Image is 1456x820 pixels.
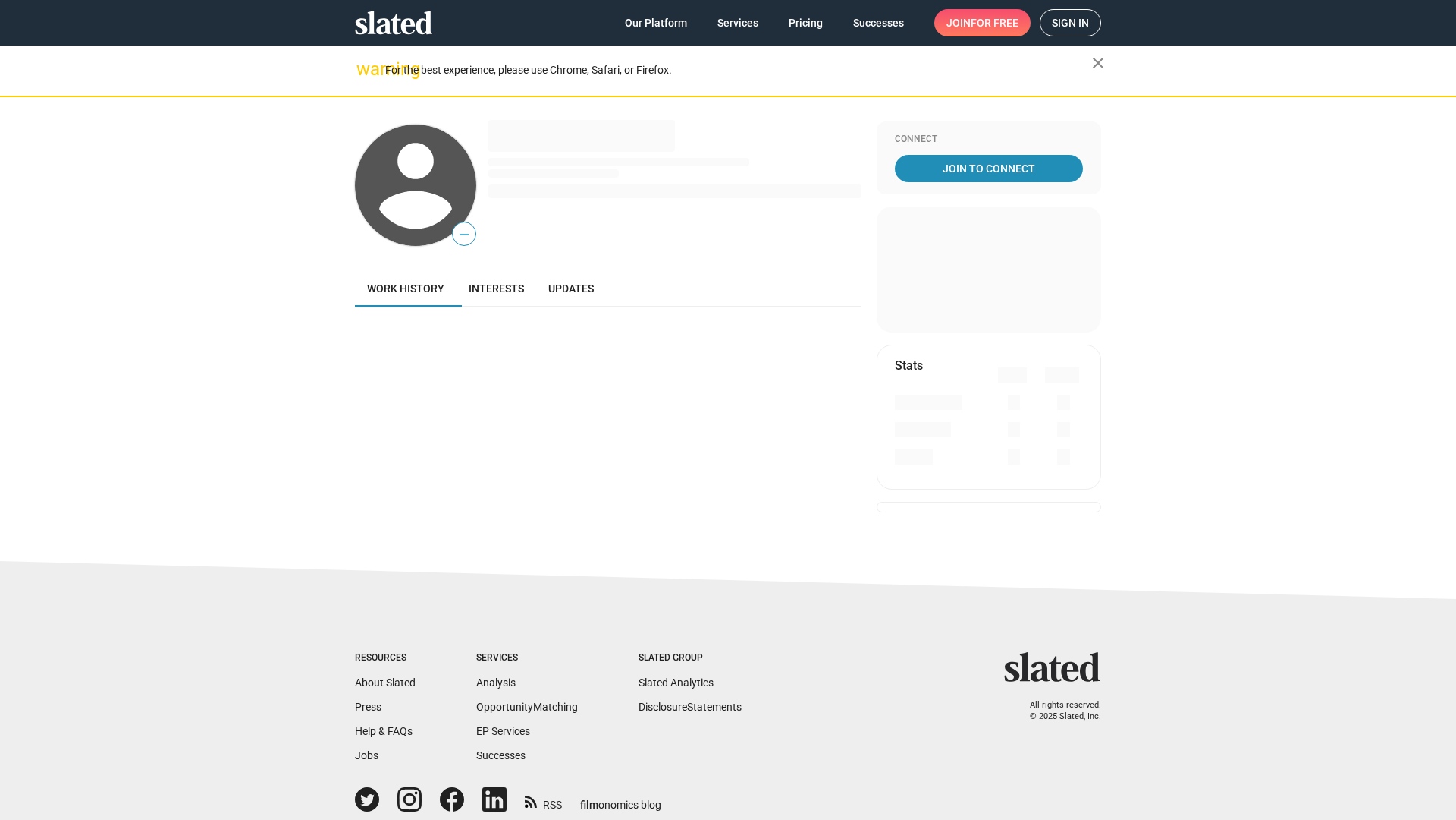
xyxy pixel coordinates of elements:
a: DisclosureStatements [639,701,742,713]
a: Press [355,701,381,713]
a: About Slated [355,676,416,689]
p: All rights reserved. © 2025 Slated, Inc. [1014,700,1101,722]
a: Our Platform [613,9,699,36]
a: Work history [355,270,457,307]
a: Interests [457,270,536,307]
mat-card-title: Stats [895,358,923,374]
span: Sign in [1052,10,1089,36]
mat-icon: warning [356,60,375,78]
a: Services [705,9,770,36]
span: Pricing [789,9,823,36]
span: Interests [469,282,524,295]
span: Join To Connect [898,155,1080,182]
span: Work history [367,282,444,295]
a: Sign in [1040,9,1101,36]
a: Jobs [355,749,378,762]
a: Successes [841,9,916,36]
a: Pricing [777,9,835,36]
a: RSS [525,789,562,812]
span: film [580,799,598,811]
a: Successes [476,749,526,762]
a: Updates [536,270,606,307]
a: OpportunityMatching [476,701,578,713]
a: Joinfor free [934,9,1031,36]
span: Services [717,9,758,36]
a: Join To Connect [895,155,1083,182]
div: For the best experience, please use Chrome, Safari, or Firefox. [385,60,1092,80]
div: Services [476,652,578,664]
a: Slated Analytics [639,676,714,689]
a: Analysis [476,676,516,689]
span: Updates [548,282,594,295]
span: Successes [853,9,904,36]
div: Slated Group [639,652,742,664]
span: Join [946,9,1018,36]
a: Help & FAQs [355,725,413,737]
a: filmonomics blog [580,786,661,812]
div: Resources [355,652,416,664]
mat-icon: close [1089,54,1107,72]
span: Our Platform [625,9,687,36]
a: EP Services [476,725,530,737]
div: Connect [895,134,1083,146]
span: — [453,225,475,244]
span: for free [971,9,1018,36]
